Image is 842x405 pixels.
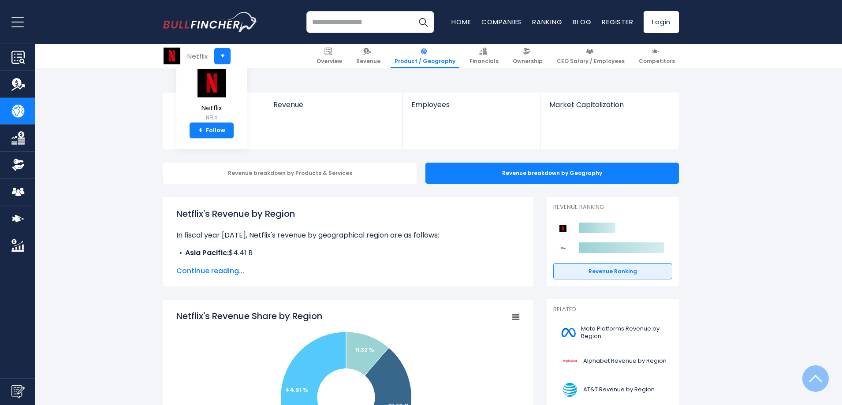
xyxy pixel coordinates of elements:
span: Alphabet Revenue by Region [583,357,667,365]
button: Search [412,11,434,33]
img: Netflix competitors logo [558,223,568,234]
span: CEO Salary / Employees [557,58,625,65]
text: 11.32 % [355,346,374,354]
a: Revenue [352,44,384,68]
a: Go to homepage [163,12,258,32]
a: Meta Platforms Revenue by Region [553,320,672,345]
img: Ownership [11,158,25,171]
a: Netflix NFLX [196,68,227,123]
a: Blog [573,17,591,26]
a: Market Capitalization [540,93,678,124]
h1: Netflix's Revenue by Region [176,207,520,220]
a: Competitors [635,44,679,68]
a: +Follow [190,123,234,138]
b: EMEA: [185,258,205,268]
img: NFLX logo [164,48,180,64]
a: Home [451,17,471,26]
a: Employees [402,93,540,124]
b: Asia Pacific: [185,248,229,258]
img: bullfincher logo [163,12,258,32]
a: AT&T Revenue by Region [553,378,672,402]
li: $4.41 B [176,248,520,258]
small: NFLX [196,114,227,122]
a: Financials [466,44,503,68]
a: Product / Geography [391,44,459,68]
a: Login [644,11,679,33]
span: Competitors [639,58,675,65]
a: Register [602,17,633,26]
img: GOOGL logo [559,351,581,371]
a: Revenue Ranking [553,263,672,280]
span: Netflix [196,104,227,112]
img: Walt Disney Company competitors logo [558,243,568,253]
span: Product / Geography [395,58,455,65]
span: Continue reading... [176,266,520,276]
div: Revenue breakdown by Products & Services [163,163,417,184]
strong: + [198,126,203,134]
span: Employees [411,100,531,109]
span: Ownership [513,58,543,65]
span: Revenue [356,58,380,65]
div: Netflix [187,51,208,61]
span: Market Capitalization [549,100,669,109]
a: Revenue [265,93,402,124]
a: Overview [313,44,346,68]
span: Revenue [273,100,394,109]
img: META logo [559,323,578,342]
p: Revenue Ranking [553,204,672,211]
tspan: Netflix's Revenue Share by Region [176,310,322,322]
text: 44.51 % [285,386,308,394]
a: Ownership [509,44,547,68]
a: Companies [481,17,522,26]
p: In fiscal year [DATE], Netflix's revenue by geographical region are as follows: [176,230,520,241]
p: Related [553,306,672,313]
a: + [214,48,231,64]
div: Revenue breakdown by Geography [425,163,679,184]
a: Alphabet Revenue by Region [553,349,672,373]
a: Ranking [532,17,562,26]
a: CEO Salary / Employees [553,44,629,68]
span: AT&T Revenue by Region [583,386,655,394]
img: NFLX logo [196,68,227,98]
span: Overview [317,58,342,65]
span: Financials [469,58,499,65]
img: T logo [559,380,581,400]
span: Meta Platforms Revenue by Region [581,325,667,340]
li: $12.39 B [176,258,520,269]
